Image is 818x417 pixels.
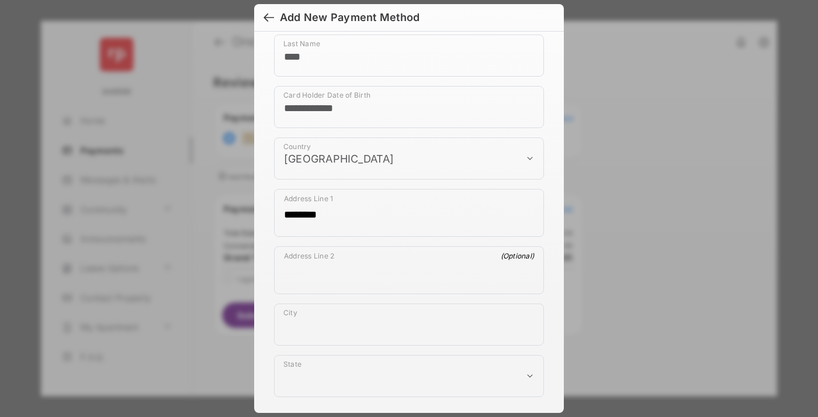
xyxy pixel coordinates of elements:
[274,137,544,180] div: payment_method_screening[postal_addresses][country]
[280,11,420,24] div: Add New Payment Method
[274,246,544,294] div: payment_method_screening[postal_addresses][addressLine2]
[274,304,544,346] div: payment_method_screening[postal_addresses][locality]
[274,189,544,237] div: payment_method_screening[postal_addresses][addressLine1]
[274,355,544,397] div: payment_method_screening[postal_addresses][administrativeArea]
